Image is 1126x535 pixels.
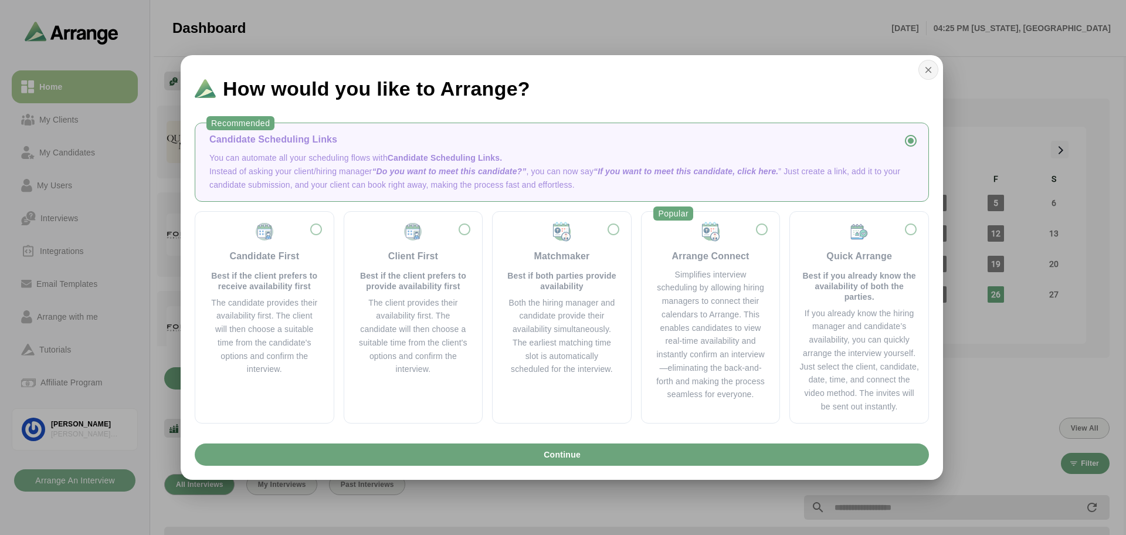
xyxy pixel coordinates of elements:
[209,165,914,192] p: Instead of asking your client/hiring manager , you can now say ” Just create a link, add it to yo...
[209,151,914,165] p: You can automate all your scheduling flows with
[849,221,870,242] img: Quick Arrange
[507,270,617,292] p: Best if both parties provide availability
[358,296,469,377] div: The client provides their availability first. The candidate will then choose a suitable time from...
[799,270,919,302] p: Best if you already know the availability of both the parties.
[254,221,275,242] img: Candidate First
[551,221,572,242] img: Matchmaker
[799,307,919,414] div: If you already know the hiring manager and candidate’s availability, you can quickly arrange the ...
[388,153,502,162] span: Candidate Scheduling Links.
[209,133,914,147] div: Candidate Scheduling Links
[507,296,617,377] div: Both the hiring manager and candidate provide their availability simultaneously. The earliest mat...
[402,221,423,242] img: Client First
[209,296,320,377] div: The candidate provides their availability first. The client will then choose a suitable time from...
[206,116,274,130] div: Recommended
[358,270,469,292] p: Best if the client prefers to provide availability first
[388,249,438,263] div: Client First
[195,443,929,466] button: Continue
[195,79,216,98] img: Logo
[223,79,530,99] span: How would you like to Arrange?
[656,268,766,402] div: Simplifies interview scheduling by allowing hiring managers to connect their calendars to Arrange...
[826,249,892,263] div: Quick Arrange
[372,167,526,176] span: “Do you want to meet this candidate?”
[229,249,299,263] div: Candidate First
[534,249,590,263] div: Matchmaker
[653,206,693,221] div: Popular
[700,221,721,242] img: Matchmaker
[593,167,778,176] span: “If you want to meet this candidate, click here.
[209,270,320,292] p: Best if the client prefers to receive availability first
[672,249,749,263] div: Arrange Connect
[543,443,581,466] span: Continue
